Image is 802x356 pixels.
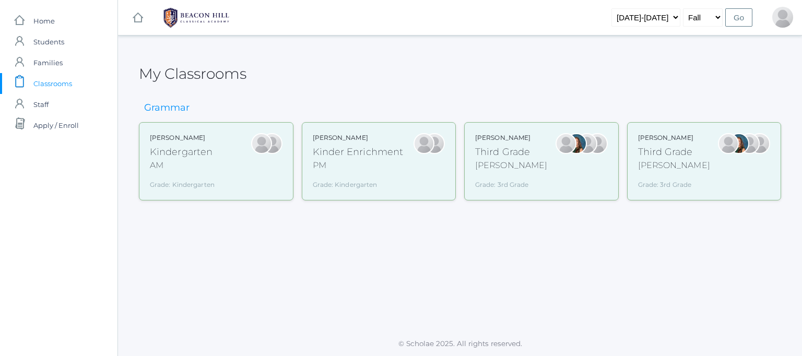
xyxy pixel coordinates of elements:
[262,133,282,154] div: Maureen Doyle
[475,145,547,159] div: Third Grade
[251,133,272,154] div: Jordyn Dewey
[150,133,215,143] div: [PERSON_NAME]
[33,94,49,115] span: Staff
[139,66,246,82] h2: My Classrooms
[33,52,63,73] span: Families
[638,133,710,143] div: [PERSON_NAME]
[150,145,215,159] div: Kindergarten
[638,159,710,172] div: [PERSON_NAME]
[725,8,752,27] input: Go
[587,133,608,154] div: Juliana Fowler
[33,73,72,94] span: Classrooms
[739,133,760,154] div: Katie Watters
[139,103,195,113] h3: Grammar
[638,176,710,189] div: Grade: 3rd Grade
[118,338,802,349] p: © Scholae 2025. All rights reserved.
[638,145,710,159] div: Third Grade
[424,133,445,154] div: Maureen Doyle
[475,176,547,189] div: Grade: 3rd Grade
[475,159,547,172] div: [PERSON_NAME]
[313,176,404,189] div: Grade: Kindergarten
[718,133,739,154] div: Lori Webster
[566,133,587,154] div: Andrea Deutsch
[556,133,576,154] div: Lori Webster
[749,133,770,154] div: Juliana Fowler
[33,10,55,31] span: Home
[414,133,434,154] div: Nicole Dean
[728,133,749,154] div: Andrea Deutsch
[313,159,404,172] div: PM
[576,133,597,154] div: Katie Watters
[157,5,235,31] img: 1_BHCALogos-05.png
[150,176,215,189] div: Grade: Kindergarten
[33,31,64,52] span: Students
[772,7,793,28] div: Kate Gregg
[313,145,404,159] div: Kinder Enrichment
[33,115,79,136] span: Apply / Enroll
[475,133,547,143] div: [PERSON_NAME]
[150,159,215,172] div: AM
[313,133,404,143] div: [PERSON_NAME]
